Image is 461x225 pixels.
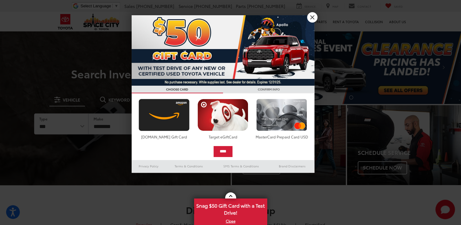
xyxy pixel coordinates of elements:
div: MasterCard Prepaid Card USD [255,134,309,139]
div: Target eGiftCard [196,134,250,139]
img: mastercard.png [255,99,309,131]
img: amazoncard.png [137,99,191,131]
a: Terms & Conditions [165,162,212,170]
img: targetcard.png [196,99,250,131]
a: SMS Terms & Conditions [212,162,270,170]
h3: CONFIRM INFO [223,86,314,93]
h3: CHOOSE CARD [132,86,223,93]
a: Brand Disclaimers [270,162,314,170]
img: 53411_top_152338.jpg [132,15,314,86]
div: [DOMAIN_NAME] Gift Card [137,134,191,139]
span: Snag $50 Gift Card with a Test Drive! [195,199,267,218]
a: Privacy Policy [132,162,166,170]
